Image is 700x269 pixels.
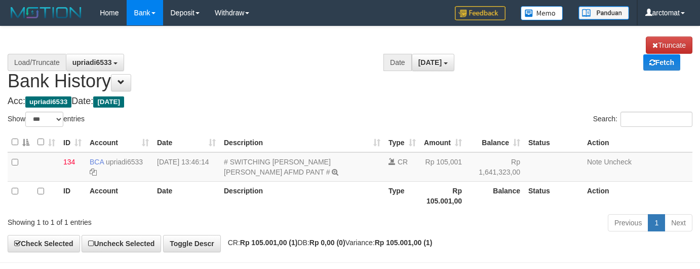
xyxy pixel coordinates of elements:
span: BCA [90,158,104,166]
div: Showing 1 to 1 of 1 entries [8,213,284,227]
a: Toggle Descr [163,235,221,252]
a: 1 [648,214,665,231]
a: Previous [608,214,648,231]
th: Rp 105.001,00 [420,181,466,210]
h1: Bank History [8,37,692,91]
a: Note [587,158,602,166]
label: Search: [593,112,692,127]
th: Action [583,181,692,210]
th: Status [524,132,583,152]
div: Date [383,54,412,71]
td: Rp 105,001 [420,152,466,182]
strong: Rp 105.001,00 (1) [240,239,298,247]
th: Action [583,132,692,152]
span: upriadi6533 [25,96,71,108]
th: Account: activate to sort column ascending [86,132,153,152]
img: Feedback.jpg [455,6,505,20]
th: Balance [466,181,524,210]
a: # SWITCHING [PERSON_NAME] [PERSON_NAME] AFMD PANT # [224,158,331,176]
th: : activate to sort column descending [8,132,33,152]
th: Amount: activate to sort column ascending [420,132,466,152]
td: [DATE] 13:46:14 [153,152,220,182]
a: Check Selected [8,235,80,252]
a: Copy upriadi6533 to clipboard [90,168,97,176]
img: panduan.png [578,6,629,20]
span: CR [398,158,408,166]
a: Uncheck [604,158,631,166]
span: [DATE] [418,58,442,66]
th: Description [220,181,384,210]
input: Search: [620,112,692,127]
th: Type [384,181,420,210]
button: [DATE] [412,54,454,71]
th: Account [86,181,153,210]
th: ID: activate to sort column ascending [59,132,86,152]
span: 134 [63,158,75,166]
th: Status [524,181,583,210]
select: Showentries [25,112,63,127]
strong: Rp 105.001,00 (1) [375,239,433,247]
div: Load/Truncate [8,54,66,71]
span: [DATE] [93,96,124,108]
img: MOTION_logo.png [8,5,85,20]
a: Uncheck Selected [82,235,161,252]
th: : activate to sort column ascending [33,132,59,152]
label: Show entries [8,112,85,127]
th: Balance: activate to sort column ascending [466,132,524,152]
span: upriadi6533 [72,58,112,66]
td: Rp 1,641,323,00 [466,152,524,182]
th: Date: activate to sort column ascending [153,132,220,152]
a: Next [665,214,692,231]
a: Fetch [643,54,680,71]
th: Date [153,181,220,210]
img: Button%20Memo.svg [521,6,563,20]
h4: Acc: Date: [8,96,692,107]
th: ID [59,181,86,210]
span: CR: DB: Variance: [223,239,433,247]
a: upriadi6533 [106,158,143,166]
button: upriadi6533 [66,54,125,71]
th: Description: activate to sort column ascending [220,132,384,152]
strong: Rp 0,00 (0) [309,239,345,247]
th: Type: activate to sort column ascending [384,132,420,152]
a: Truncate [646,37,692,54]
